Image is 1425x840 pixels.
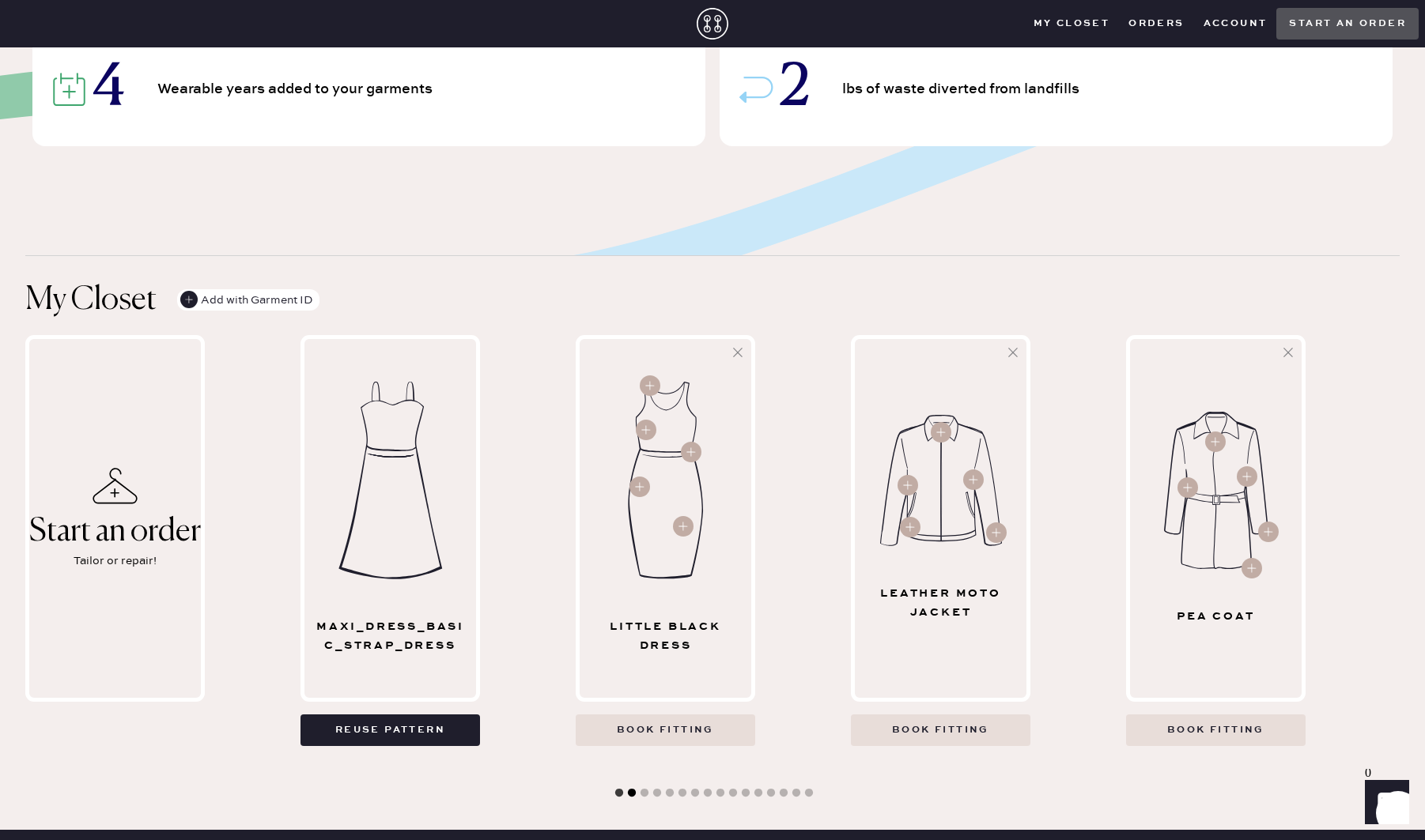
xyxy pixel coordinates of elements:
button: 14 [776,785,792,801]
div: Pea Coat [1137,607,1295,626]
button: 16 [801,785,817,801]
button: 11 [738,785,754,801]
button: 4 [649,785,665,801]
button: 15 [788,785,804,801]
button: 9 [712,785,728,801]
div: maxi_dress_basic_strap_dress [312,617,470,655]
img: Garment image [625,382,707,579]
button: 1 [611,785,627,801]
button: 5 [662,785,678,801]
span: lbs of waste diverted from landfills [842,82,1087,96]
button: Orders [1119,12,1193,36]
button: 12 [750,785,766,801]
span: 2 [781,62,809,117]
span: Wearable years added to your garments [157,82,440,96]
button: Start an order [1276,8,1419,40]
div: Leather Moto Jacket [862,584,1020,622]
h1: My Closet [25,281,157,319]
button: Book fitting [851,714,1030,746]
img: Garment image [1164,412,1268,569]
iframe: Front Chat [1350,769,1418,837]
div: Tailor or repair! [74,552,157,570]
button: 10 [725,785,741,801]
button: 13 [763,785,779,801]
button: Account [1194,12,1277,36]
button: Book fitting [576,714,755,746]
div: Start an order [29,514,201,549]
button: 6 [675,785,690,801]
button: 2 [624,785,640,801]
div: Add with Garment ID [180,289,313,311]
button: Book fitting [1126,714,1306,746]
button: 8 [700,785,716,801]
svg: Hide pattern [1005,345,1021,360]
button: Add with Garment ID [177,289,319,311]
div: Little Black Dress [587,617,745,655]
img: Garment image [335,382,446,579]
span: 4 [93,62,124,117]
img: Garment image [880,415,1002,546]
button: 7 [687,785,703,801]
button: Reuse pattern [300,714,480,746]
svg: Hide pattern [1280,345,1296,360]
button: My Closet [1024,12,1120,36]
svg: Hide pattern [730,345,746,360]
button: 3 [637,785,652,801]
